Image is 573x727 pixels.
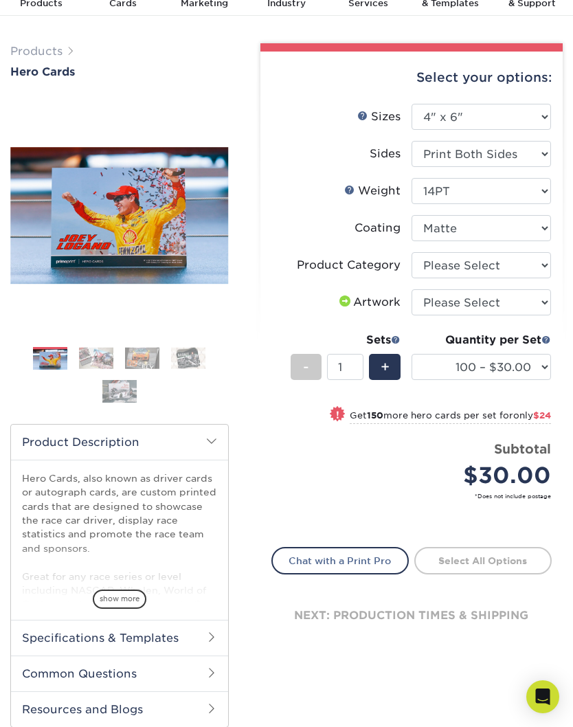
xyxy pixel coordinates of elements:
span: show more [93,590,146,608]
small: *Does not include postage [282,492,552,500]
img: Hero Cards 03 [125,348,159,369]
h2: Common Questions [11,656,228,691]
div: Quantity per Set [412,332,551,348]
strong: Subtotal [494,441,551,456]
div: next: production times & shipping [271,574,552,657]
img: Hero Cards 04 [171,348,205,369]
span: + [381,357,390,377]
div: Select your options: [271,52,552,104]
img: Hero Cards 05 [102,379,137,403]
h2: Specifications & Templates [11,620,228,656]
div: Sides [370,146,401,162]
a: Chat with a Print Pro [271,547,409,574]
a: Products [10,45,63,58]
div: Sizes [357,109,401,125]
span: - [303,357,309,377]
div: Artwork [337,294,401,311]
img: Hero Cards 02 [79,348,113,369]
img: Hero Cards 01 [10,147,229,284]
div: Sets [291,332,401,348]
small: Get more hero cards per set for [350,410,551,424]
a: Hero Cards [10,65,229,78]
img: Hero Cards 01 [33,348,67,370]
span: $24 [533,410,551,421]
h2: Product Description [11,425,228,460]
div: Coating [355,220,401,236]
div: $30.00 [422,459,551,492]
div: Product Category [297,257,401,273]
span: only [513,410,551,421]
h2: Resources and Blogs [11,691,228,727]
strong: 150 [367,410,383,421]
div: Open Intercom Messenger [526,680,559,713]
span: ! [336,408,339,423]
a: Select All Options [414,547,552,574]
div: Weight [344,183,401,199]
